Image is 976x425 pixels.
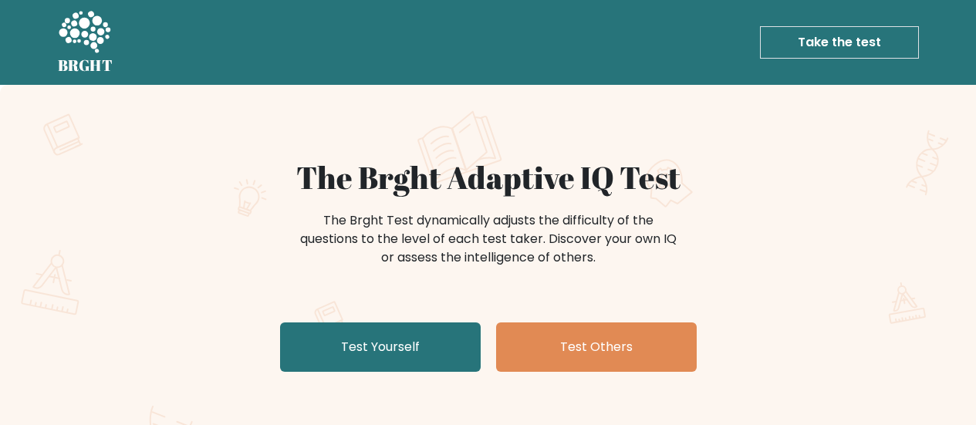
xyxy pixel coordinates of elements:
a: Take the test [760,26,919,59]
a: BRGHT [58,6,113,79]
a: Test Others [496,322,697,372]
a: Test Yourself [280,322,481,372]
h1: The Brght Adaptive IQ Test [112,159,865,196]
h5: BRGHT [58,56,113,75]
div: The Brght Test dynamically adjusts the difficulty of the questions to the level of each test take... [296,211,681,267]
